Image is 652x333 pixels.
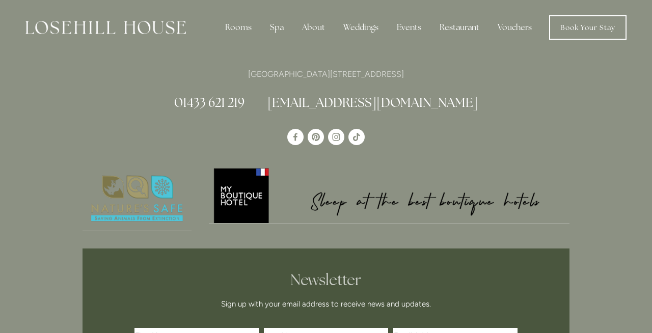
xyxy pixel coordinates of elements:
a: 01433 621 219 [174,94,244,110]
div: Weddings [335,17,387,38]
a: [EMAIL_ADDRESS][DOMAIN_NAME] [267,94,478,110]
p: [GEOGRAPHIC_DATA][STREET_ADDRESS] [83,67,569,81]
h2: Newsletter [138,271,514,289]
img: Losehill House [25,21,186,34]
a: Losehill House Hotel & Spa [287,129,304,145]
p: Sign up with your email address to receive news and updates. [138,298,514,310]
a: Book Your Stay [549,15,627,40]
a: Vouchers [490,17,540,38]
div: Rooms [217,17,260,38]
img: My Boutique Hotel - Logo [209,166,570,223]
img: Nature's Safe - Logo [83,166,192,231]
a: Pinterest [308,129,324,145]
a: TikTok [348,129,365,145]
div: Restaurant [431,17,487,38]
div: Events [389,17,429,38]
div: Spa [262,17,292,38]
a: Instagram [328,129,344,145]
div: About [294,17,333,38]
